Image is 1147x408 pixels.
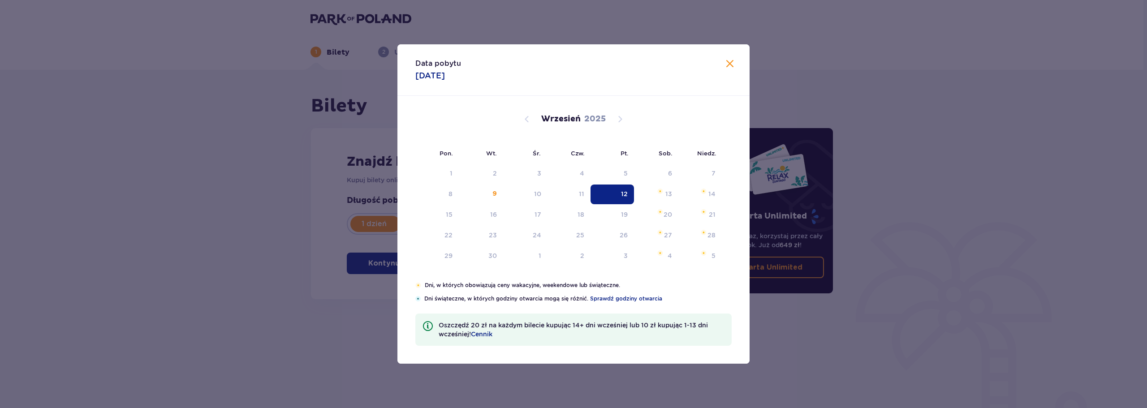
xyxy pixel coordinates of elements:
[450,169,453,178] div: 1
[678,226,722,245] td: niedziela, 28 września 2025
[591,164,634,184] td: Not available. piątek, 5 września 2025
[415,185,459,204] td: Not available. poniedziałek, 8 września 2025
[444,231,453,240] div: 22
[492,189,497,198] div: 9
[571,150,585,157] small: Czw.
[493,169,497,178] div: 2
[486,150,497,157] small: Wt.
[459,185,503,204] td: Not available. wtorek, 9 września 2025
[664,231,672,240] div: 27
[634,185,678,204] td: sobota, 13 września 2025
[415,205,459,225] td: poniedziałek, 15 września 2025
[446,210,453,219] div: 15
[537,169,541,178] div: 3
[591,185,634,204] td: Selected. piątek, 12 września 2025
[488,251,497,260] div: 30
[503,226,548,245] td: środa, 24 września 2025
[591,226,634,245] td: piątek, 26 września 2025
[591,205,634,225] td: piątek, 19 września 2025
[448,189,453,198] div: 8
[634,226,678,245] td: sobota, 27 września 2025
[459,226,503,245] td: wtorek, 23 września 2025
[678,205,722,225] td: niedziela, 21 września 2025
[503,246,548,266] td: środa, 1 października 2025
[578,210,584,219] div: 18
[459,246,503,266] td: wtorek, 30 września 2025
[678,185,722,204] td: niedziela, 14 września 2025
[678,246,722,266] td: niedziela, 5 października 2025
[535,210,541,219] div: 17
[580,251,584,260] div: 2
[621,189,628,198] div: 12
[664,210,672,219] div: 20
[489,231,497,240] div: 23
[634,246,678,266] td: sobota, 4 października 2025
[624,169,628,178] div: 5
[415,164,459,184] td: Not available. poniedziałek, 1 września 2025
[548,185,591,204] td: czwartek, 11 września 2025
[580,169,584,178] div: 4
[490,210,497,219] div: 16
[548,164,591,184] td: Not available. czwartek, 4 września 2025
[459,205,503,225] td: wtorek, 16 września 2025
[665,189,672,198] div: 13
[576,231,584,240] div: 25
[440,150,453,157] small: Pon.
[668,251,672,260] div: 4
[415,246,459,266] td: poniedziałek, 29 września 2025
[621,210,628,219] div: 19
[548,205,591,225] td: czwartek, 18 września 2025
[539,251,541,260] div: 1
[425,281,732,289] p: Dni, w których obowiązują ceny wakacyjne, weekendowe lub świąteczne.
[503,164,548,184] td: Not available. środa, 3 września 2025
[533,231,541,240] div: 24
[591,246,634,266] td: piątek, 3 października 2025
[424,295,732,303] p: Dni świąteczne, w których godziny otwarcia mogą się różnić.
[548,246,591,266] td: czwartek, 2 października 2025
[459,164,503,184] td: Not available. wtorek, 2 września 2025
[634,164,678,184] td: Not available. sobota, 6 września 2025
[397,96,750,281] div: Calendar
[548,226,591,245] td: czwartek, 25 września 2025
[579,189,584,198] div: 11
[503,185,548,204] td: środa, 10 września 2025
[659,150,673,157] small: Sob.
[678,164,722,184] td: Not available. niedziela, 7 września 2025
[697,150,716,157] small: Niedz.
[621,150,629,157] small: Pt.
[444,251,453,260] div: 29
[534,189,541,198] div: 10
[503,205,548,225] td: środa, 17 września 2025
[634,205,678,225] td: sobota, 20 września 2025
[533,150,541,157] small: Śr.
[624,251,628,260] div: 3
[590,295,662,303] a: Sprawdź godziny otwarcia
[415,226,459,245] td: poniedziałek, 22 września 2025
[668,169,672,178] div: 6
[620,231,628,240] div: 26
